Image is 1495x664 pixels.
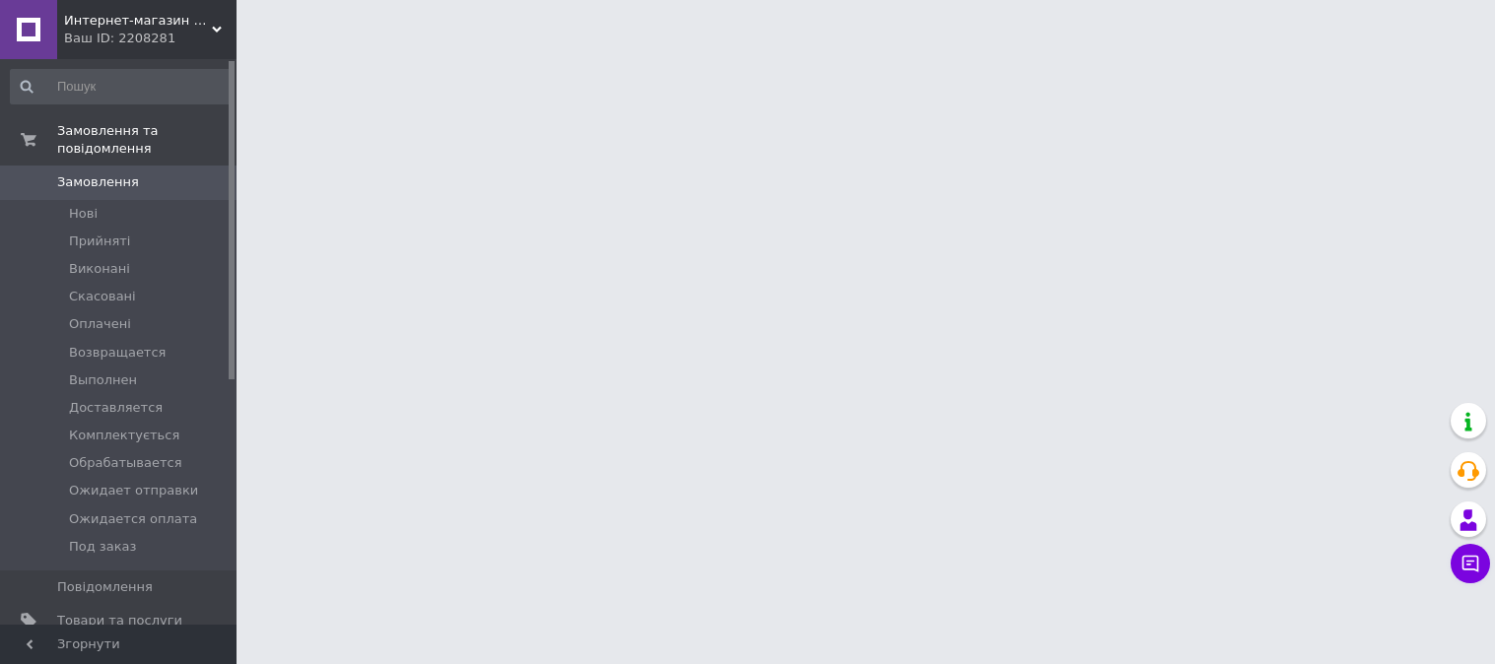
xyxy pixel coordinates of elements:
span: Под заказ [69,538,136,556]
span: Возвращается [69,344,166,362]
span: Виконані [69,260,130,278]
span: Выполнен [69,371,137,389]
span: Интернет-магазин "Myspares" [64,12,212,30]
span: Замовлення [57,173,139,191]
button: Чат з покупцем [1451,544,1490,583]
span: Обрабатывается [69,454,181,472]
span: Ожидается оплата [69,510,197,528]
span: Нові [69,205,98,223]
span: Комплектується [69,427,179,444]
input: Пошук [10,69,233,104]
span: Товари та послуги [57,612,182,630]
span: Доставляется [69,399,163,417]
span: Оплачені [69,315,131,333]
div: Ваш ID: 2208281 [64,30,237,47]
span: Ожидает отправки [69,482,198,499]
span: Замовлення та повідомлення [57,122,237,158]
span: Прийняті [69,232,130,250]
span: Скасовані [69,288,136,305]
span: Повідомлення [57,578,153,596]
